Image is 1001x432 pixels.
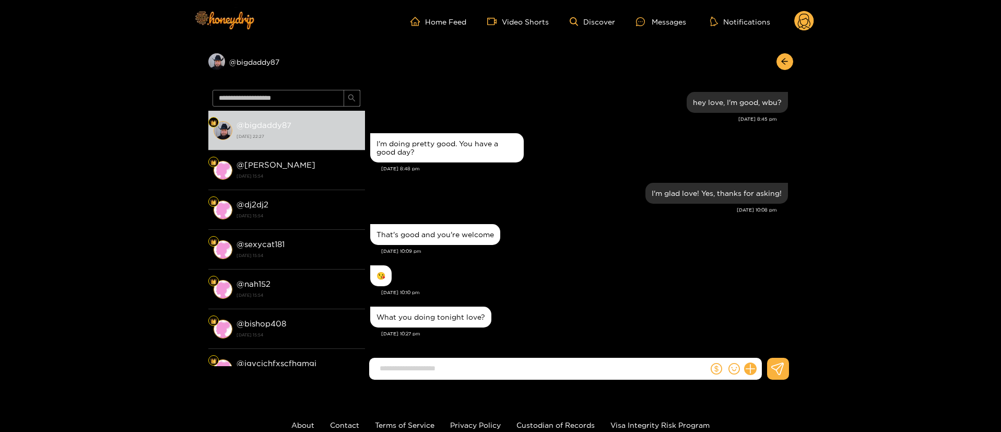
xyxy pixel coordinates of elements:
[381,330,788,337] div: [DATE] 10:27 pm
[237,359,316,368] strong: @ jgvcjchfxscfhgmgj
[645,183,788,204] div: Sep. 24, 10:08 pm
[370,307,491,328] div: Sep. 24, 10:27 pm
[214,280,232,299] img: conversation
[687,92,788,113] div: Sep. 24, 8:45 pm
[776,53,793,70] button: arrow-left
[652,189,782,197] div: I'm glad love! Yes, thanks for asking!
[237,251,360,260] strong: [DATE] 15:54
[214,201,232,219] img: conversation
[487,17,502,26] span: video-camera
[214,240,232,259] img: conversation
[370,206,777,214] div: [DATE] 10:08 pm
[636,16,686,28] div: Messages
[237,290,360,300] strong: [DATE] 15:54
[381,289,788,296] div: [DATE] 10:10 pm
[410,17,466,26] a: Home Feed
[210,159,217,166] img: Fan Level
[376,230,494,239] div: That's good and you're welcome
[214,359,232,378] img: conversation
[344,90,360,107] button: search
[376,313,485,321] div: What you doing tonight love?
[381,248,788,255] div: [DATE] 10:09 pm
[381,165,788,172] div: [DATE] 8:48 pm
[214,121,232,140] img: conversation
[214,320,232,338] img: conversation
[370,224,500,245] div: Sep. 24, 10:09 pm
[237,200,268,209] strong: @ dj2dj2
[570,17,615,26] a: Discover
[237,132,360,141] strong: [DATE] 22:27
[237,211,360,220] strong: [DATE] 15:54
[370,133,524,162] div: Sep. 24, 8:48 pm
[376,139,517,156] div: I'm doing pretty good. You have a good day?
[237,121,291,130] strong: @ bigdaddy87
[450,421,501,429] a: Privacy Policy
[210,278,217,285] img: Fan Level
[610,421,710,429] a: Visa Integrity Risk Program
[208,53,365,70] div: @bigdaddy87
[210,318,217,324] img: Fan Level
[370,115,777,123] div: [DATE] 8:45 pm
[210,120,217,126] img: Fan Level
[410,17,425,26] span: home
[376,272,385,280] div: 😘
[709,361,724,377] button: dollar
[291,421,314,429] a: About
[210,358,217,364] img: Fan Level
[781,57,788,66] span: arrow-left
[711,363,722,375] span: dollar
[210,239,217,245] img: Fan Level
[487,17,549,26] a: Video Shorts
[728,363,740,375] span: smile
[237,240,285,249] strong: @ sexycat181
[210,199,217,205] img: Fan Level
[693,98,782,107] div: hey love, I'm good, wbu?
[237,319,286,328] strong: @ bishop408
[237,160,315,169] strong: @ [PERSON_NAME]
[237,279,270,288] strong: @ nah152
[237,171,360,181] strong: [DATE] 15:54
[707,16,773,27] button: Notifications
[370,265,392,286] div: Sep. 24, 10:10 pm
[516,421,595,429] a: Custodian of Records
[348,94,356,103] span: search
[375,421,434,429] a: Terms of Service
[237,330,360,340] strong: [DATE] 15:54
[214,161,232,180] img: conversation
[330,421,359,429] a: Contact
